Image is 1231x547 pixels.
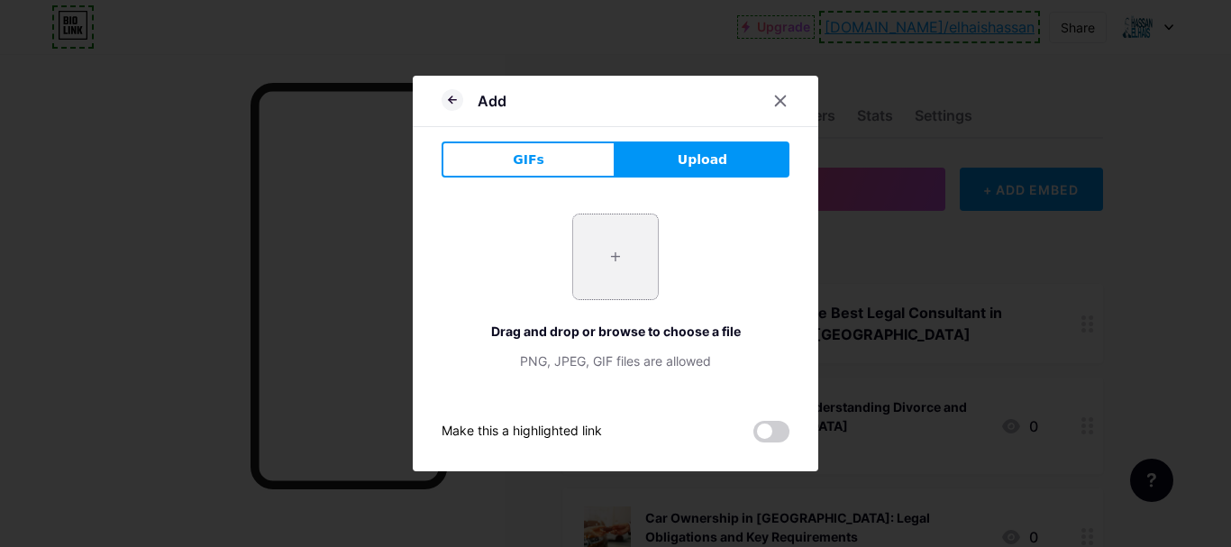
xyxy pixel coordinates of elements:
button: Upload [615,141,789,178]
button: GIFs [442,141,615,178]
div: PNG, JPEG, GIF files are allowed [442,351,789,370]
span: GIFs [513,150,544,169]
div: Drag and drop or browse to choose a file [442,322,789,341]
div: Make this a highlighted link [442,421,602,442]
div: Add [478,90,506,112]
span: Upload [678,150,727,169]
